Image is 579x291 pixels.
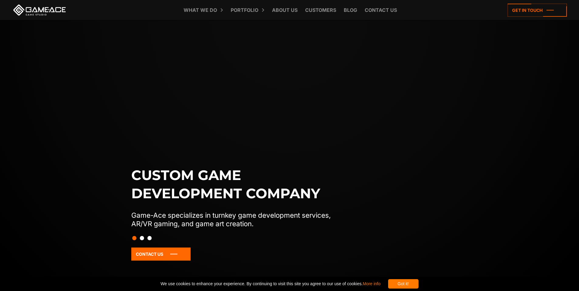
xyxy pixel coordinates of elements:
[132,233,136,243] button: Slide 1
[508,4,567,17] a: Get in touch
[160,279,380,289] span: We use cookies to enhance your experience. By continuing to visit this site you agree to our use ...
[388,279,419,289] div: Got it!
[363,281,380,286] a: More info
[131,166,343,203] h1: Custom game development company
[131,211,343,228] p: Game-Ace specializes in turnkey game development services, AR/VR gaming, and game art creation.
[131,248,191,261] a: Contact Us
[147,233,152,243] button: Slide 3
[140,233,144,243] button: Slide 2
